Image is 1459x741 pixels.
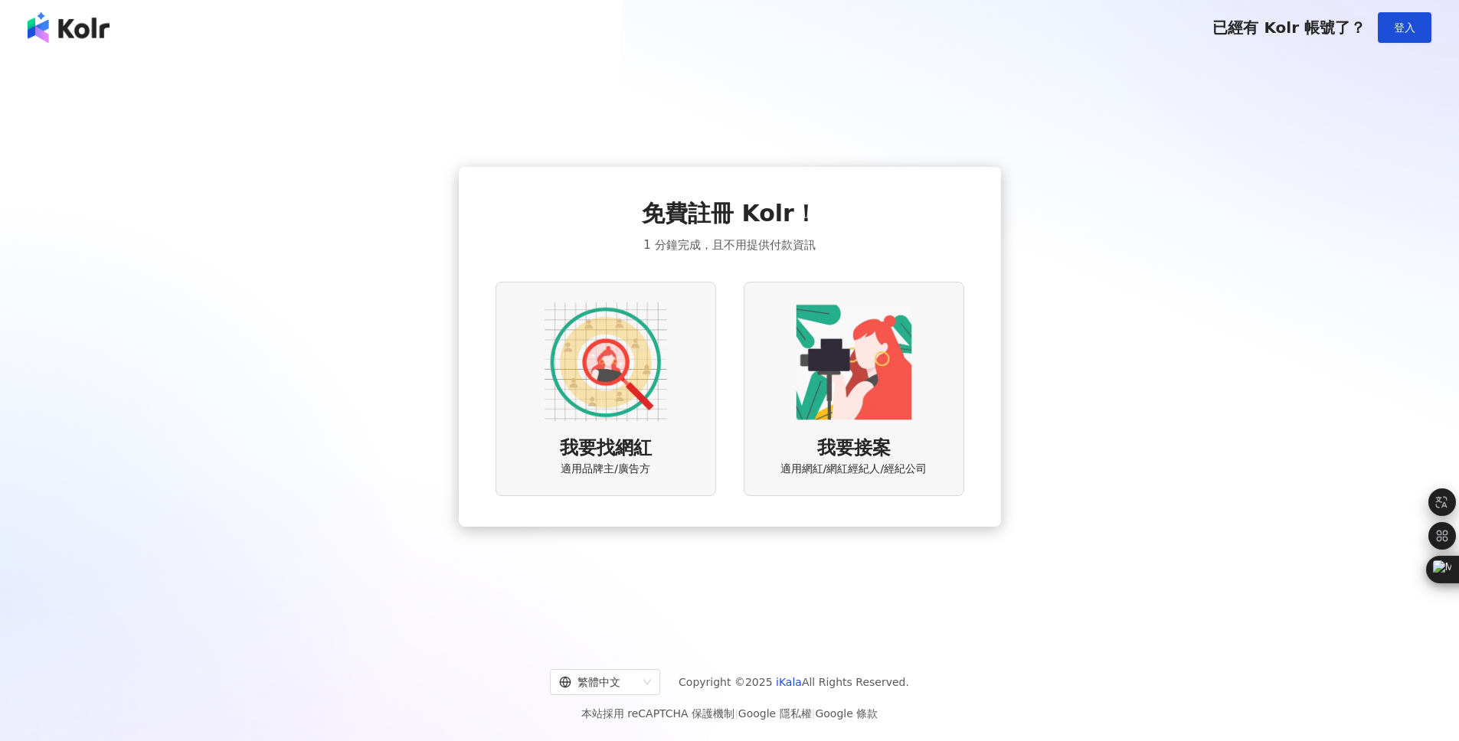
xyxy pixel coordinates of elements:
a: Google 條款 [815,707,878,720]
span: 適用品牌主/廣告方 [561,462,650,477]
span: | [734,707,738,720]
span: 本站採用 reCAPTCHA 保護機制 [581,704,878,723]
span: 已經有 Kolr 帳號了？ [1212,18,1366,37]
img: KOL identity option [793,301,915,423]
img: logo [28,12,110,43]
a: Google 隱私權 [738,707,812,720]
span: 登入 [1394,21,1415,34]
div: 繁體中文 [559,670,637,694]
img: AD identity option [545,301,667,423]
span: Copyright © 2025 All Rights Reserved. [679,673,909,691]
span: 免費註冊 Kolr！ [642,197,817,230]
a: iKala [776,676,802,688]
button: 登入 [1378,12,1431,43]
span: 我要找網紅 [560,436,652,462]
span: 我要接案 [817,436,891,462]
span: | [812,707,816,720]
span: 適用網紅/網紅經紀人/經紀公司 [780,462,927,477]
span: 1 分鐘完成，且不用提供付款資訊 [643,236,815,254]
